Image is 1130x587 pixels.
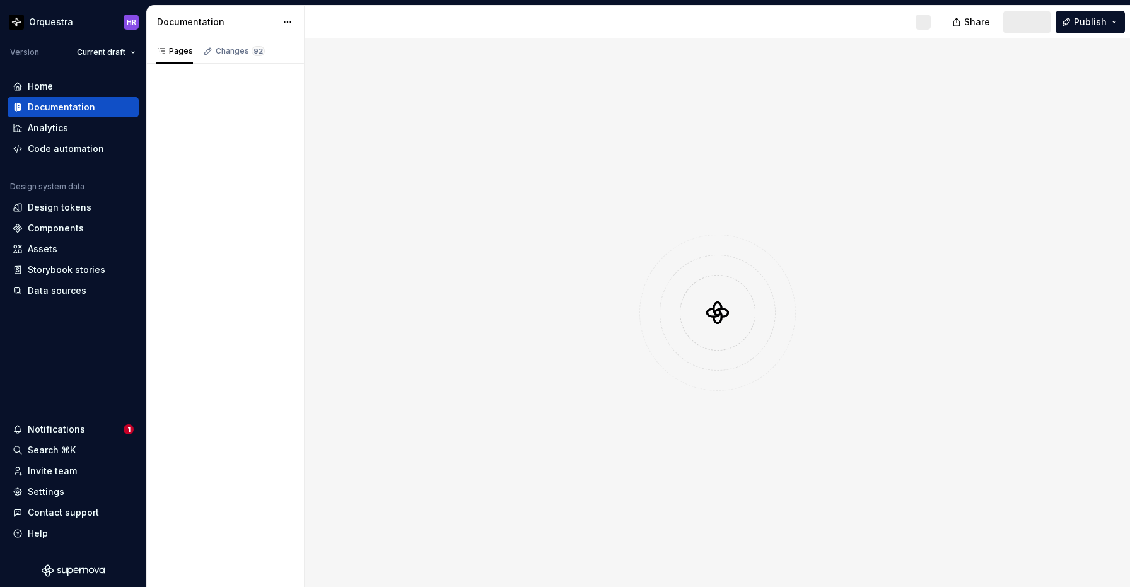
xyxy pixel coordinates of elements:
[1074,16,1107,28] span: Publish
[8,482,139,502] a: Settings
[8,197,139,218] a: Design tokens
[157,16,276,28] div: Documentation
[42,564,105,577] svg: Supernova Logo
[28,222,84,235] div: Components
[10,47,39,57] div: Version
[8,281,139,301] a: Data sources
[8,461,139,481] a: Invite team
[8,260,139,280] a: Storybook stories
[8,97,139,117] a: Documentation
[28,101,95,113] div: Documentation
[1056,11,1125,33] button: Publish
[127,17,136,27] div: HR
[8,419,139,439] button: Notifications1
[964,16,990,28] span: Share
[124,424,134,434] span: 1
[8,523,139,543] button: Help
[28,485,64,498] div: Settings
[8,239,139,259] a: Assets
[28,201,91,214] div: Design tokens
[10,182,84,192] div: Design system data
[28,142,104,155] div: Code automation
[216,46,265,56] div: Changes
[71,44,141,61] button: Current draft
[252,46,265,56] span: 92
[8,503,139,523] button: Contact support
[28,465,77,477] div: Invite team
[77,47,125,57] span: Current draft
[8,118,139,138] a: Analytics
[8,218,139,238] a: Components
[28,423,85,436] div: Notifications
[28,527,48,540] div: Help
[28,243,57,255] div: Assets
[28,122,68,134] div: Analytics
[9,15,24,30] img: 2d16a307-6340-4442-b48d-ad77c5bc40e7.png
[8,440,139,460] button: Search ⌘K
[946,11,998,33] button: Share
[8,76,139,96] a: Home
[29,16,73,28] div: Orquestra
[156,46,193,56] div: Pages
[28,284,86,297] div: Data sources
[28,264,105,276] div: Storybook stories
[28,506,99,519] div: Contact support
[28,80,53,93] div: Home
[3,8,144,35] button: OrquestraHR
[28,444,76,456] div: Search ⌘K
[8,139,139,159] a: Code automation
